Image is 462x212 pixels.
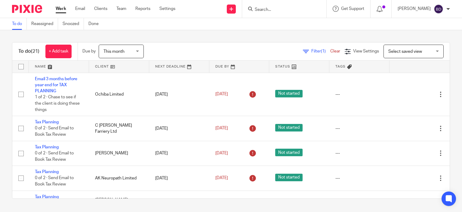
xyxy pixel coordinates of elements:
td: [PERSON_NAME] [89,141,149,166]
a: Team [116,6,126,12]
div: --- [335,91,383,97]
span: Tags [335,65,346,68]
a: Email [75,6,85,12]
td: [DATE] [149,116,209,141]
a: Clients [94,6,107,12]
span: Get Support [341,7,364,11]
div: --- [335,125,383,131]
span: 0 of 2 · Send Email to Book Tax Review [35,126,74,137]
span: 1 of 2 · Chase to see if the client is doing these things [35,95,80,112]
span: Select saved view [388,49,422,54]
span: Not started [275,124,303,131]
a: Tax Planning [35,170,59,174]
a: Done [88,18,103,30]
a: Clear [330,49,340,53]
a: Email 3 months before year end for TAX PLANNING [35,77,77,93]
td: C [PERSON_NAME] Farriery Ltd [89,116,149,141]
span: [DATE] [215,126,228,131]
span: (1) [321,49,326,53]
td: [DATE] [149,73,209,116]
span: Filter [311,49,330,53]
td: Ochiba Limited [89,73,149,116]
div: --- [335,175,383,181]
td: [DATE] [149,166,209,191]
a: Tax Planning [35,120,59,124]
span: 0 of 2 · Send Email to Book Tax Review [35,176,74,187]
a: Reports [135,6,150,12]
a: Tax Planning [35,145,59,149]
p: [PERSON_NAME] [398,6,431,12]
a: To do [12,18,27,30]
span: Not started [275,149,303,156]
td: [DATE] [149,141,209,166]
img: svg%3E [434,4,443,14]
img: Pixie [12,5,42,13]
span: [DATE] [215,151,228,155]
span: [DATE] [215,176,228,180]
a: Settings [159,6,175,12]
span: Not started [275,174,303,181]
a: + Add task [45,45,72,58]
a: Work [56,6,66,12]
span: (21) [31,49,39,54]
div: --- [335,150,383,156]
span: View Settings [353,49,379,53]
p: Due by [82,48,96,54]
a: Tax Planning [35,195,59,199]
span: Not started [275,90,303,97]
span: 0 of 2 · Send Email to Book Tax Review [35,151,74,162]
span: [DATE] [215,92,228,97]
td: AK Neuropath Limited [89,166,149,191]
a: Snoozed [63,18,84,30]
input: Search [254,7,308,13]
a: Reassigned [31,18,58,30]
span: This month [103,49,125,54]
h1: To do [18,48,39,55]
